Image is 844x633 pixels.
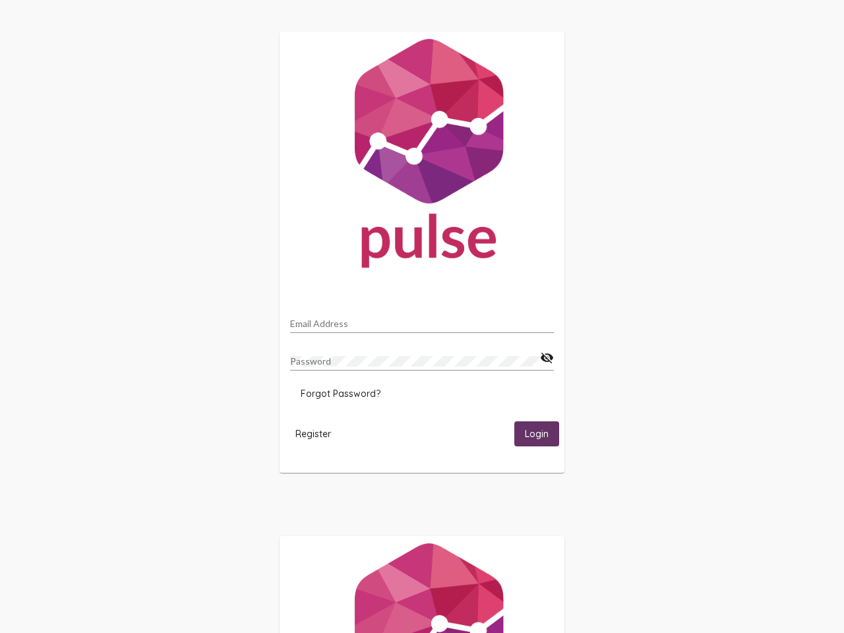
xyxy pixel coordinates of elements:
mat-icon: visibility_off [540,350,554,366]
button: Forgot Password? [290,382,391,406]
button: Register [285,421,342,446]
button: Login [514,421,559,446]
span: Forgot Password? [301,388,380,400]
span: Login [525,429,549,440]
img: Pulse For Good Logo [280,32,564,281]
span: Register [295,428,331,440]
